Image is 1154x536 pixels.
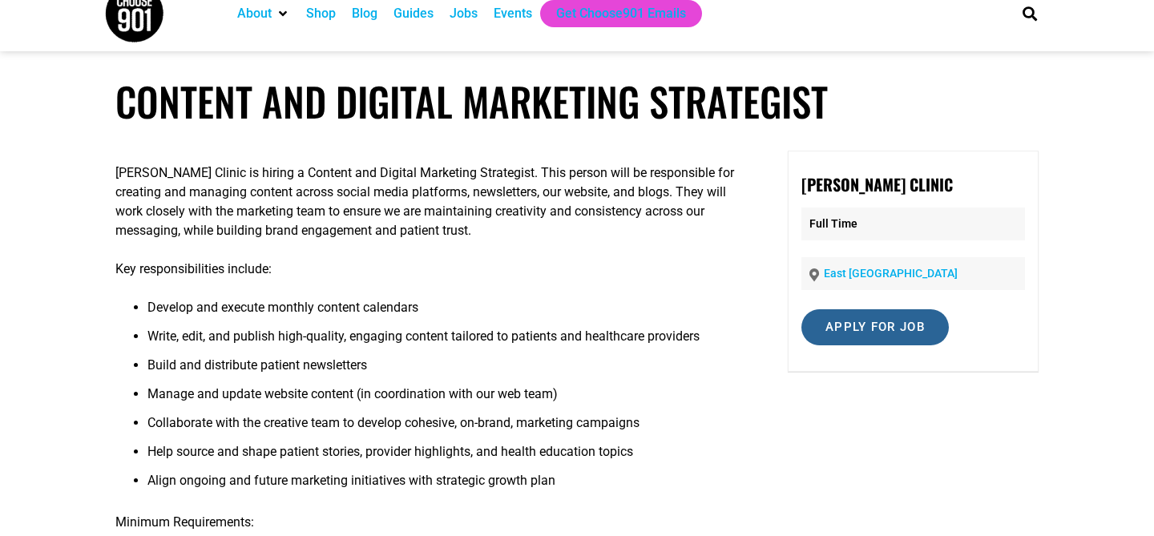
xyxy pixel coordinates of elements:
a: Get Choose901 Emails [556,4,686,23]
p: Full Time [801,208,1025,240]
li: Write, edit, and publish high-quality, engaging content tailored to patients and healthcare provi... [147,327,741,356]
input: Apply for job [801,309,949,345]
li: Collaborate with the creative team to develop cohesive, on-brand, marketing campaigns [147,413,741,442]
p: Key responsibilities include: [115,260,741,279]
a: Guides [393,4,434,23]
a: Blog [352,4,377,23]
p: Minimum Requirements: [115,513,741,532]
p: [PERSON_NAME] Clinic is hiring a Content and Digital Marketing Strategist. This person will be re... [115,163,741,240]
li: Align ongoing and future marketing initiatives with strategic growth plan [147,471,741,500]
li: Manage and update website content (in coordination with our web team) [147,385,741,413]
a: Shop [306,4,336,23]
a: Jobs [450,4,478,23]
a: East [GEOGRAPHIC_DATA] [824,267,958,280]
strong: [PERSON_NAME] Clinic [801,172,953,196]
li: Help source and shape patient stories, provider highlights, and health education topics [147,442,741,471]
li: Build and distribute patient newsletters [147,356,741,385]
a: About [237,4,272,23]
a: Events [494,4,532,23]
h1: Content and Digital Marketing Strategist [115,78,1039,125]
li: Develop and execute monthly content calendars [147,298,741,327]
